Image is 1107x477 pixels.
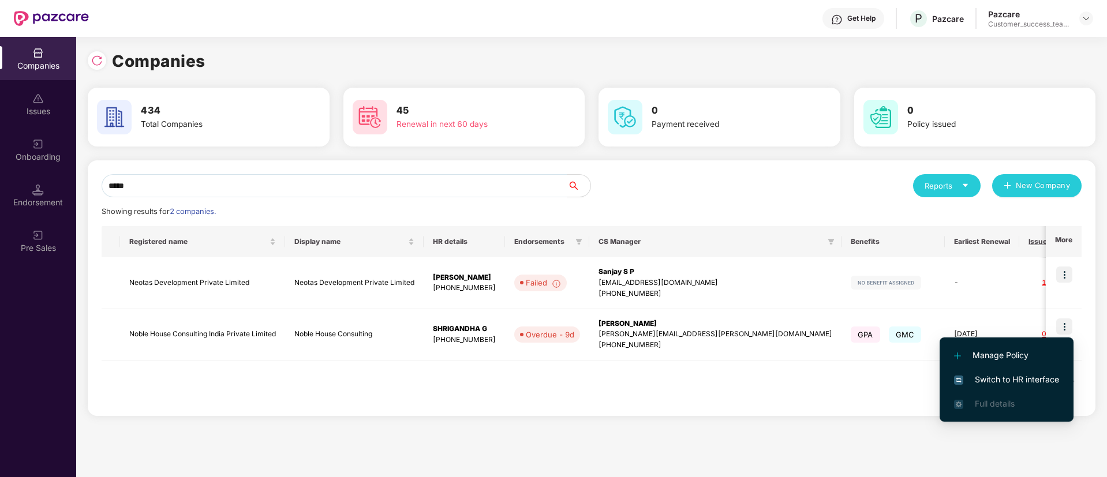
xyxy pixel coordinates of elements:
div: [PHONE_NUMBER] [599,288,832,299]
img: svg+xml;base64,PHN2ZyB4bWxucz0iaHR0cDovL3d3dy53My5vcmcvMjAwMC9zdmciIHdpZHRoPSI2MCIgaGVpZ2h0PSI2MC... [608,100,642,134]
th: More [1046,226,1082,257]
img: svg+xml;base64,PHN2ZyB4bWxucz0iaHR0cDovL3d3dy53My5vcmcvMjAwMC9zdmciIHdpZHRoPSIxNiIgaGVpZ2h0PSIxNi... [954,375,963,385]
span: 2 companies. [170,207,216,216]
h3: 0 [652,103,797,118]
div: Get Help [847,14,876,23]
span: New Company [1016,180,1071,191]
span: Registered name [129,237,267,246]
div: Failed [526,277,561,288]
span: Full details [975,399,1015,408]
div: Sanjay S P [599,266,832,277]
div: [PHONE_NUMBER] [599,340,832,351]
td: Neotas Development Private Limited [285,257,424,309]
img: New Pazcare Logo [14,11,89,26]
div: 1 [1029,277,1060,288]
div: Renewal in next 60 days [397,118,542,131]
h3: 434 [141,103,286,118]
span: filter [825,235,837,249]
td: Noble House Consulting [285,309,424,361]
h3: 45 [397,103,542,118]
td: [DATE] [945,309,1019,361]
div: [EMAIL_ADDRESS][DOMAIN_NAME] [599,277,832,288]
img: svg+xml;base64,PHN2ZyB4bWxucz0iaHR0cDovL3d3dy53My5vcmcvMjAwMC9zdmciIHdpZHRoPSIxNi4zNjMiIGhlaWdodD... [954,400,963,409]
div: Overdue - 9d [526,329,574,340]
span: Display name [294,237,406,246]
span: filter [573,235,585,249]
div: [PHONE_NUMBER] [433,283,496,294]
div: [PERSON_NAME][EMAIL_ADDRESS][PERSON_NAME][DOMAIN_NAME] [599,329,832,340]
img: svg+xml;base64,PHN2ZyBpZD0iRHJvcGRvd24tMzJ4MzIiIHhtbG5zPSJodHRwOi8vd3d3LnczLm9yZy8yMDAwL3N2ZyIgd2... [1082,14,1091,23]
button: plusNew Company [992,174,1082,197]
th: Registered name [120,226,285,257]
div: [PERSON_NAME] [433,272,496,283]
img: svg+xml;base64,PHN2ZyBpZD0iSGVscC0zMngzMiIgeG1sbnM9Imh0dHA6Ly93d3cudzMub3JnLzIwMDAvc3ZnIiB3aWR0aD... [831,14,843,25]
span: filter [575,238,582,245]
td: Noble House Consulting India Private Limited [120,309,285,361]
div: Policy issued [907,118,1053,131]
img: svg+xml;base64,PHN2ZyB4bWxucz0iaHR0cDovL3d3dy53My5vcmcvMjAwMC9zdmciIHdpZHRoPSIxMi4yMDEiIGhlaWdodD... [954,352,961,359]
span: GPA [851,326,880,343]
img: svg+xml;base64,PHN2ZyB3aWR0aD0iMjAiIGhlaWdodD0iMjAiIHZpZXdCb3g9IjAgMCAyMCAyMCIgZmlsbD0ibm9uZSIgeG... [32,230,44,241]
span: search [567,181,590,190]
span: Showing results for [102,207,216,216]
button: search [567,174,591,197]
img: svg+xml;base64,PHN2ZyB4bWxucz0iaHR0cDovL3d3dy53My5vcmcvMjAwMC9zdmciIHdpZHRoPSI2MCIgaGVpZ2h0PSI2MC... [97,100,132,134]
img: svg+xml;base64,PHN2ZyB4bWxucz0iaHR0cDovL3d3dy53My5vcmcvMjAwMC9zdmciIHdpZHRoPSIxMjIiIGhlaWdodD0iMj... [851,276,921,290]
span: caret-down [962,182,969,189]
img: svg+xml;base64,PHN2ZyB4bWxucz0iaHR0cDovL3d3dy53My5vcmcvMjAwMC9zdmciIHdpZHRoPSI2MCIgaGVpZ2h0PSI2MC... [863,100,898,134]
div: [PERSON_NAME] [599,318,832,329]
h3: 0 [907,103,1053,118]
div: Customer_success_team_lead [988,20,1069,29]
span: filter [828,238,835,245]
span: GMC [889,326,922,343]
div: [PHONE_NUMBER] [433,335,496,345]
div: Reports [925,180,969,191]
th: Benefits [842,226,945,257]
span: Endorsements [514,237,571,246]
img: icon [1056,266,1072,283]
img: svg+xml;base64,PHN2ZyBpZD0iUmVsb2FkLTMyeDMyIiB4bWxucz0iaHR0cDovL3d3dy53My5vcmcvMjAwMC9zdmciIHdpZH... [91,55,103,66]
img: svg+xml;base64,PHN2ZyBpZD0iSXNzdWVzX2Rpc2FibGVkIiB4bWxucz0iaHR0cDovL3d3dy53My5vcmcvMjAwMC9zdmciIH... [32,93,44,104]
img: svg+xml;base64,PHN2ZyB4bWxucz0iaHR0cDovL3d3dy53My5vcmcvMjAwMC9zdmciIHdpZHRoPSI2MCIgaGVpZ2h0PSI2MC... [353,100,387,134]
div: SHRIGANDHA G [433,324,496,335]
span: CS Manager [599,237,823,246]
img: svg+xml;base64,PHN2ZyBpZD0iSW5mb18tXzMyeDMyIiBkYXRhLW5hbWU9IkluZm8gLSAzMngzMiIgeG1sbnM9Imh0dHA6Ly... [552,279,561,288]
div: Total Companies [141,118,286,131]
th: HR details [424,226,505,257]
span: Manage Policy [954,349,1059,362]
span: P [915,12,922,25]
span: plus [1004,182,1011,191]
img: svg+xml;base64,PHN2ZyBpZD0iQ29tcGFuaWVzIiB4bWxucz0iaHR0cDovL3d3dy53My5vcmcvMjAwMC9zdmciIHdpZHRoPS... [32,47,44,59]
div: Pazcare [932,13,964,24]
th: Display name [285,226,424,257]
td: Neotas Development Private Limited [120,257,285,309]
div: Payment received [652,118,797,131]
img: svg+xml;base64,PHN2ZyB3aWR0aD0iMTQuNSIgaGVpZ2h0PSIxNC41IiB2aWV3Qm94PSIwIDAgMTYgMTYiIGZpbGw9Im5vbm... [32,184,44,196]
img: svg+xml;base64,PHN2ZyB3aWR0aD0iMjAiIGhlaWdodD0iMjAiIHZpZXdCb3g9IjAgMCAyMCAyMCIgZmlsbD0ibm9uZSIgeG... [32,138,44,150]
span: Issues [1029,237,1051,246]
td: - [945,257,1019,309]
h1: Companies [112,48,205,74]
img: icon [1056,318,1072,335]
th: Issues [1019,226,1069,257]
span: Switch to HR interface [954,373,1059,386]
div: Pazcare [988,9,1069,20]
th: Earliest Renewal [945,226,1019,257]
